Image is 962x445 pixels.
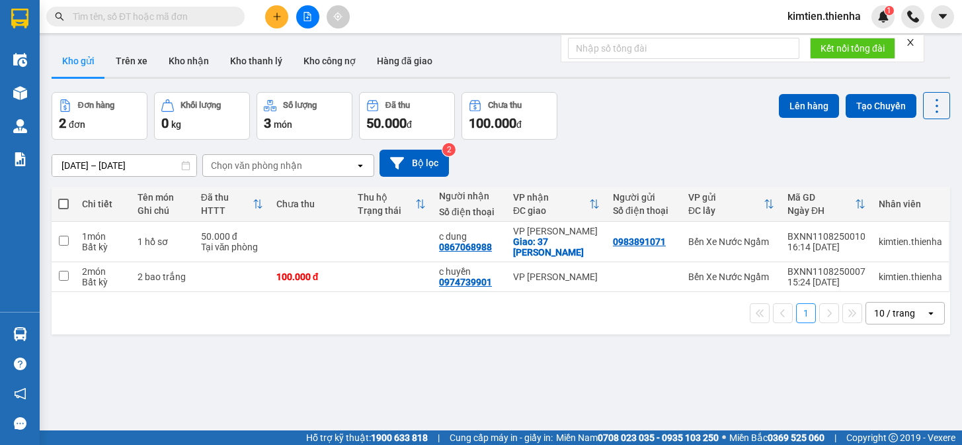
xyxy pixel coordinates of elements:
div: Tại văn phòng [201,242,263,252]
div: Bất kỳ [82,242,124,252]
img: warehouse-icon [13,119,27,133]
sup: 1 [885,6,894,15]
span: đ [407,119,412,130]
img: logo-vxr [11,9,28,28]
button: Đã thu50.000đ [359,92,455,140]
button: Kho gửi [52,45,105,77]
img: warehouse-icon [13,53,27,67]
div: Đã thu [201,192,253,203]
div: ĐC giao [513,205,589,216]
div: Trạng thái [358,205,415,216]
img: phone-icon [907,11,919,23]
div: 10 / trang [874,307,915,320]
div: Ghi chú [138,205,187,216]
strong: 0708 023 035 - 0935 103 250 [598,432,719,443]
div: Khối lượng [180,101,221,110]
div: Ngày ĐH [787,205,855,216]
button: aim [327,5,350,28]
button: Kho thanh lý [220,45,293,77]
button: Bộ lọc [380,150,449,177]
th: Toggle SortBy [351,187,432,222]
button: Kết nối tổng đài [810,38,895,59]
div: Người gửi [613,192,675,203]
img: warehouse-icon [13,86,27,100]
span: close [906,38,915,47]
div: Chi tiết [82,199,124,209]
div: Chưa thu [488,101,522,110]
input: Nhập số tổng đài [568,38,799,59]
button: Tạo Chuyến [846,94,916,118]
button: Đơn hàng2đơn [52,92,147,140]
div: BXNN1108250007 [787,266,865,277]
div: kimtien.thienha [879,272,942,282]
span: notification [14,387,26,400]
span: search [55,12,64,21]
button: file-add [296,5,319,28]
div: 50.000 đ [201,231,263,242]
div: Giao: 37 ng chí thanh [513,236,600,258]
button: caret-down [931,5,954,28]
span: Miền Bắc [729,430,824,445]
div: kimtien.thienha [879,236,942,247]
span: 100.000 [469,115,516,131]
div: 2 món [82,266,124,277]
div: HTTT [201,205,253,216]
span: kimtien.thienha [777,8,871,25]
div: Tên món [138,192,187,203]
span: kg [171,119,181,130]
span: 1 [887,6,891,15]
button: Hàng đã giao [366,45,443,77]
svg: open [355,160,366,171]
div: Chưa thu [276,199,344,209]
th: Toggle SortBy [682,187,781,222]
span: | [834,430,836,445]
button: 1 [796,303,816,323]
div: VP nhận [513,192,589,203]
span: 2 [59,115,66,131]
div: BXNN1108250010 [787,231,865,242]
span: đơn [69,119,85,130]
strong: 0369 525 060 [768,432,824,443]
span: ⚪️ [722,435,726,440]
span: plus [272,12,282,21]
button: Kho nhận [158,45,220,77]
span: đ [516,119,522,130]
span: 0 [161,115,169,131]
img: solution-icon [13,152,27,166]
div: 1 món [82,231,124,242]
button: Kho công nợ [293,45,366,77]
div: 0983891071 [613,236,666,247]
div: Người nhận [439,191,500,201]
div: Nhân viên [879,199,942,209]
button: plus [265,5,288,28]
div: Số điện thoại [613,205,675,216]
button: Lên hàng [779,94,839,118]
div: ĐC lấy [688,205,764,216]
button: Chưa thu100.000đ [461,92,557,140]
span: 50.000 [366,115,407,131]
div: Số điện thoại [439,207,500,217]
div: 2 bao trắng [138,272,187,282]
span: 3 [264,115,271,131]
span: Kết nối tổng đài [821,41,885,56]
div: 0867068988 [439,242,492,252]
th: Toggle SortBy [194,187,270,222]
div: Đơn hàng [78,101,114,110]
div: VP [PERSON_NAME] [513,272,600,282]
span: file-add [303,12,312,21]
button: Khối lượng0kg [154,92,250,140]
div: 16:14 [DATE] [787,242,865,252]
th: Toggle SortBy [506,187,606,222]
span: món [274,119,292,130]
span: question-circle [14,358,26,370]
span: copyright [889,433,898,442]
div: c huyền [439,266,500,277]
div: Chọn văn phòng nhận [211,159,302,172]
div: Bến Xe Nước Ngầm [688,272,774,282]
div: 15:24 [DATE] [787,277,865,287]
input: Tìm tên, số ĐT hoặc mã đơn [73,9,229,24]
div: Mã GD [787,192,855,203]
div: 1 hồ sơ [138,236,187,247]
span: Hỗ trợ kỹ thuật: [306,430,428,445]
span: aim [333,12,342,21]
